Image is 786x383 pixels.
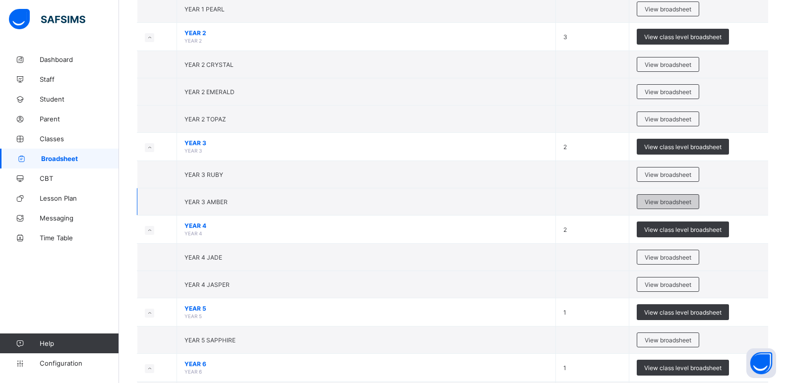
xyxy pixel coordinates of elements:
button: Open asap [746,348,776,378]
span: View broadsheet [645,281,691,288]
span: View class level broadsheet [644,226,722,233]
span: Classes [40,135,119,143]
span: View broadsheet [645,115,691,123]
span: Parent [40,115,119,123]
span: 1 [563,364,566,372]
span: Dashboard [40,55,119,63]
span: YEAR 4 JADE [184,254,222,261]
span: YEAR 5 [184,305,548,312]
span: YEAR 4 JASPER [184,281,230,288]
span: View broadsheet [645,5,691,13]
span: YEAR 5 [184,313,202,319]
a: View class level broadsheet [637,139,729,146]
span: View broadsheet [645,88,691,96]
span: Broadsheet [41,155,119,163]
span: YEAR 4 [184,222,548,229]
a: View broadsheet [637,167,699,174]
span: Student [40,95,119,103]
span: YEAR 4 [184,230,202,236]
span: 1 [563,309,566,316]
span: YEAR 3 [184,148,202,154]
a: View class level broadsheet [637,29,729,36]
span: 3 [563,33,567,41]
span: Configuration [40,359,119,367]
span: YEAR 2 [184,38,202,44]
span: View broadsheet [645,198,691,206]
a: View class level broadsheet [637,360,729,367]
span: YEAR 3 [184,139,548,147]
span: View class level broadsheet [644,143,722,151]
span: YEAR 6 [184,360,548,368]
a: View broadsheet [637,1,699,9]
span: Lesson Plan [40,194,119,202]
span: View broadsheet [645,61,691,68]
span: View broadsheet [645,254,691,261]
span: YEAR 2 CRYSTAL [184,61,234,68]
span: Staff [40,75,119,83]
span: CBT [40,174,119,182]
span: YEAR 2 EMERALD [184,88,235,96]
span: 2 [563,143,567,151]
a: View class level broadsheet [637,221,729,229]
a: View broadsheet [637,277,699,284]
span: View class level broadsheet [644,33,722,41]
a: View broadsheet [637,250,699,257]
a: View broadsheet [637,194,699,202]
span: YEAR 1 PEARL [184,5,225,13]
a: View broadsheet [637,111,699,119]
span: YEAR 5 SAPPHIRE [184,336,236,344]
span: YEAR 2 TOPAZ [184,115,226,123]
a: View broadsheet [637,84,699,92]
span: View class level broadsheet [644,309,722,316]
span: View broadsheet [645,171,691,178]
span: Time Table [40,234,119,242]
span: Messaging [40,214,119,222]
span: View class level broadsheet [644,364,722,372]
span: Help [40,339,119,347]
img: safsims [9,9,85,30]
a: View broadsheet [637,332,699,340]
a: View broadsheet [637,57,699,64]
span: 2 [563,226,567,233]
span: YEAR 3 RUBY [184,171,223,178]
span: YEAR 2 [184,29,548,37]
span: View broadsheet [645,336,691,344]
a: View class level broadsheet [637,304,729,312]
span: YEAR 3 AMBER [184,198,228,206]
span: YEAR 6 [184,369,202,375]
